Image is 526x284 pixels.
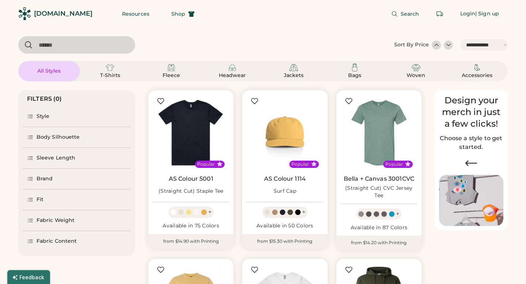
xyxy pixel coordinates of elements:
[405,161,411,167] button: Popular Style
[153,222,229,230] div: Available in 75 Colors
[302,208,305,216] div: +
[412,63,420,72] img: Woven Icon
[289,63,298,72] img: Jackets Icon
[400,72,432,79] div: Woven
[217,161,222,167] button: Popular Style
[439,134,503,151] h2: Choose a style to get started.
[382,7,428,21] button: Search
[401,11,419,16] span: Search
[341,224,417,231] div: Available in 87 Colors
[341,95,417,171] img: BELLA + CANVAS 3001CVC (Straight Cut) CVC Jersey Tee
[242,234,327,249] div: from $15.30 with Printing
[473,63,481,72] img: Accessories Icon
[37,113,50,120] div: Style
[37,238,77,245] div: Fabric Content
[106,63,114,72] img: T-Shirts Icon
[336,235,422,250] div: from $14.20 with Printing
[475,10,499,18] div: | Sign up
[247,95,323,171] img: AS Colour 1114 Surf Cap
[37,217,75,224] div: Fabric Weight
[432,7,447,21] button: Retrieve an order
[350,63,359,72] img: Bags Icon
[341,185,417,199] div: (Straight Cut) CVC Jersey Tee
[344,175,414,183] a: Bella + Canvas 3001CVC
[37,154,75,162] div: Sleeve Length
[167,63,176,72] img: Fleece Icon
[274,188,296,195] div: Surf Cap
[385,161,403,167] div: Popular
[197,161,215,167] div: Popular
[216,72,249,79] div: Headwear
[148,234,233,249] div: from $14.90 with Printing
[159,188,223,195] div: (Straight Cut) Staple Tee
[208,208,211,216] div: +
[291,161,309,167] div: Popular
[155,72,188,79] div: Fleece
[37,134,80,141] div: Body Silhouette
[277,72,310,79] div: Jackets
[33,68,65,75] div: All Styles
[439,175,503,226] img: Image of Lisa Congdon Eye Print on T-Shirt and Hat
[338,72,371,79] div: Bags
[18,7,31,20] img: Rendered Logo - Screens
[163,7,203,21] button: Shop
[113,7,158,21] button: Resources
[153,95,229,171] img: AS Colour 5001 (Straight Cut) Staple Tee
[264,175,306,183] a: AS Colour 1114
[311,161,317,167] button: Popular Style
[37,175,53,183] div: Brand
[37,196,43,203] div: Fit
[396,210,399,218] div: +
[461,72,493,79] div: Accessories
[439,95,503,130] div: Design your merch in just a few clicks!
[247,222,323,230] div: Available in 50 Colors
[394,41,429,49] div: Sort By Price
[460,10,476,18] div: Login
[94,72,126,79] div: T-Shirts
[171,11,185,16] span: Shop
[228,63,237,72] img: Headwear Icon
[27,95,62,103] div: FILTERS (0)
[34,9,92,18] div: [DOMAIN_NAME]
[491,251,523,283] iframe: Front Chat
[169,175,213,183] a: AS Colour 5001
